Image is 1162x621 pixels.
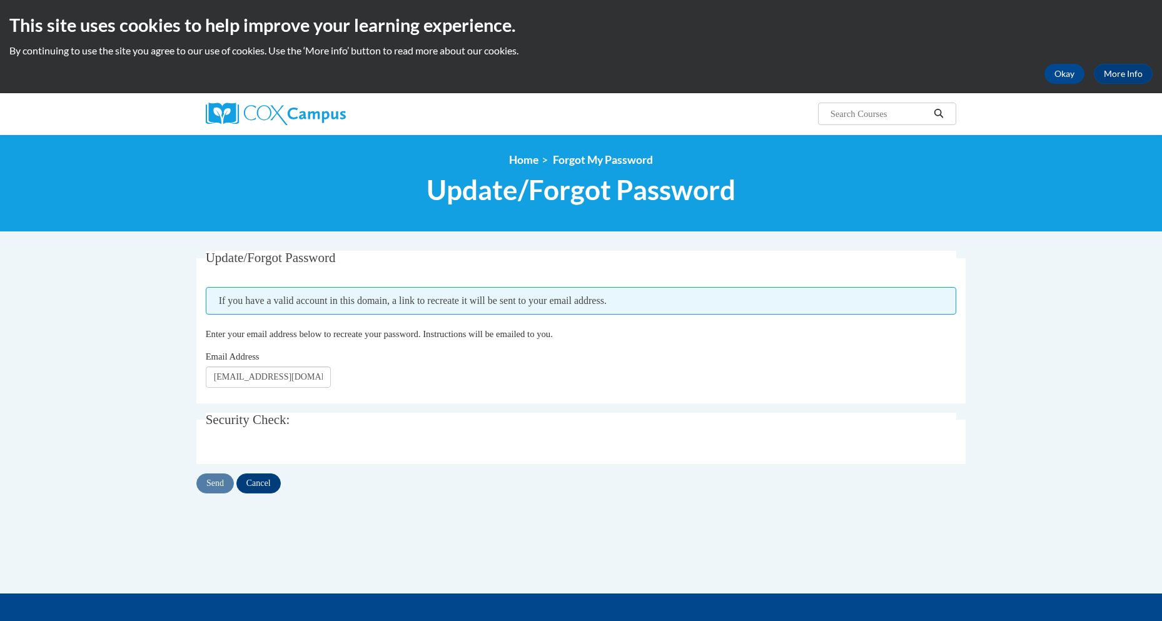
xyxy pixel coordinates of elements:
h2: This site uses cookies to help improve your learning experience. [9,13,1153,38]
span: Update/Forgot Password [206,250,336,265]
p: By continuing to use the site you agree to our use of cookies. Use the ‘More info’ button to read... [9,44,1153,58]
a: Cox Campus [206,103,443,125]
span: Email Address [206,351,260,361]
a: Home [509,153,538,166]
input: Search Courses [829,106,929,121]
span: Forgot My Password [553,153,653,166]
span: Enter your email address below to recreate your password. Instructions will be emailed to you. [206,329,553,339]
span: Security Check: [206,412,290,427]
span: If you have a valid account in this domain, a link to recreate it will be sent to your email addr... [206,287,957,315]
img: Cox Campus [206,103,346,125]
input: Email [206,366,331,388]
input: Cancel [236,473,281,493]
a: More Info [1094,64,1153,84]
button: Search [929,106,948,121]
button: Okay [1044,64,1084,84]
span: Update/Forgot Password [427,173,735,206]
